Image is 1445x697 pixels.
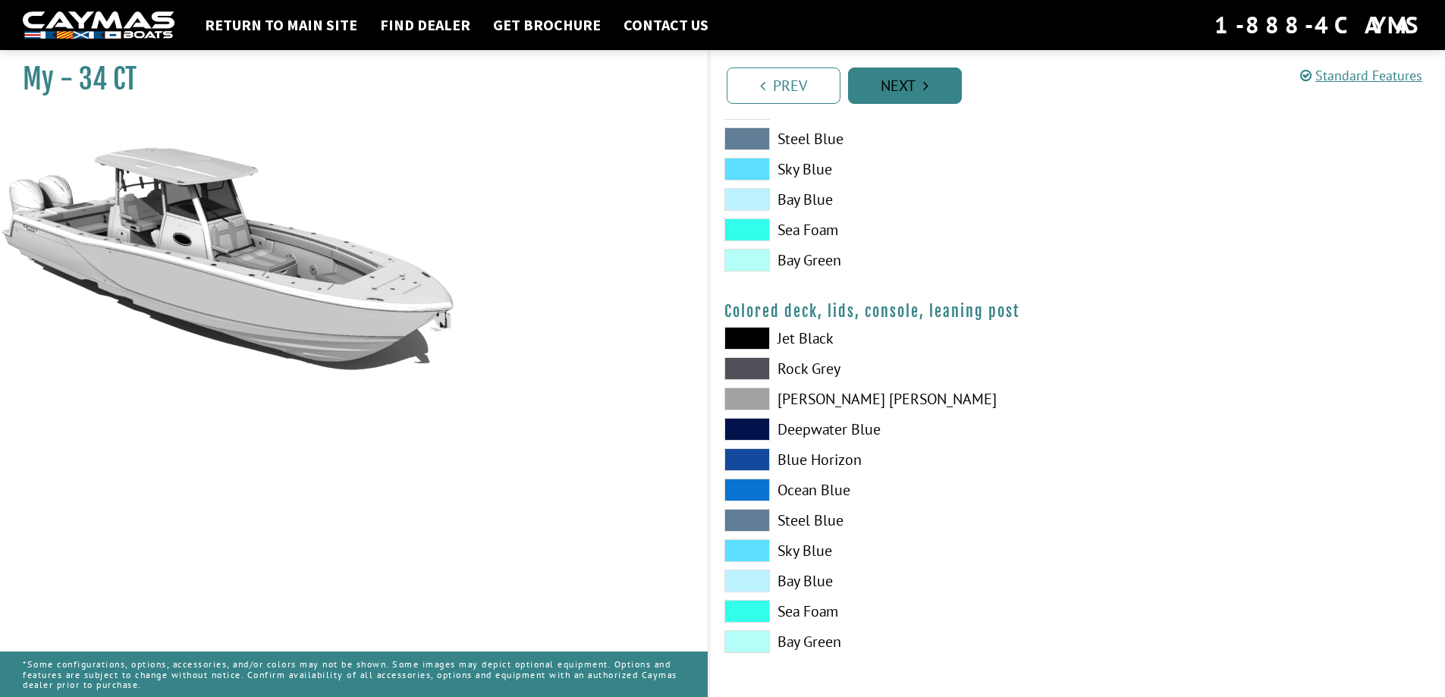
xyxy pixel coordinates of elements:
[372,15,478,35] a: Find Dealer
[724,218,1062,241] label: Sea Foam
[724,448,1062,471] label: Blue Horizon
[724,302,1431,321] h4: Colored deck, lids, console, leaning post
[1300,67,1422,84] a: Standard Features
[724,188,1062,211] label: Bay Blue
[616,15,716,35] a: Contact Us
[485,15,608,35] a: Get Brochure
[724,249,1062,272] label: Bay Green
[724,127,1062,150] label: Steel Blue
[724,539,1062,562] label: Sky Blue
[23,11,174,39] img: white-logo-c9c8dbefe5ff5ceceb0f0178aa75bf4bb51f6bca0971e226c86eb53dfe498488.png
[724,570,1062,592] label: Bay Blue
[724,388,1062,410] label: [PERSON_NAME] [PERSON_NAME]
[23,62,670,96] h1: My - 34 CT
[724,158,1062,181] label: Sky Blue
[724,479,1062,501] label: Ocean Blue
[23,651,685,697] p: *Some configurations, options, accessories, and/or colors may not be shown. Some images may depic...
[724,600,1062,623] label: Sea Foam
[724,630,1062,653] label: Bay Green
[1214,8,1422,42] div: 1-888-4CAYMAS
[724,509,1062,532] label: Steel Blue
[724,357,1062,380] label: Rock Grey
[727,68,840,104] a: Prev
[197,15,365,35] a: Return to main site
[724,418,1062,441] label: Deepwater Blue
[848,68,962,104] a: Next
[724,327,1062,350] label: Jet Black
